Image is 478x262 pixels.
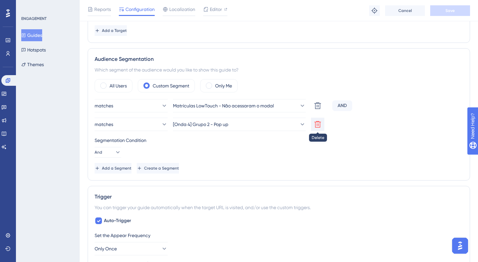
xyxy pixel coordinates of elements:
div: Segmentation Condition [95,136,463,144]
label: All Users [110,82,127,90]
button: Add a Target [95,25,127,36]
iframe: UserGuiding AI Assistant Launcher [450,236,470,256]
button: Guides [21,29,42,41]
label: Custom Segment [153,82,189,90]
div: ENGAGEMENT [21,16,46,21]
button: Create a Segment [137,163,179,174]
button: Save [430,5,470,16]
button: Add a Segment [95,163,131,174]
label: Only Me [215,82,232,90]
button: Themes [21,59,44,70]
span: Only Once [95,245,117,253]
div: Audience Segmentation [95,55,463,63]
span: Configuration [125,5,155,13]
span: Reports [94,5,111,13]
div: Which segment of the audience would you like to show this guide to? [95,66,463,74]
span: Localization [169,5,195,13]
span: Add a Segment [102,166,131,171]
div: You can trigger your guide automatically when the target URL is visited, and/or use the custom tr... [95,203,463,211]
div: Trigger [95,193,463,201]
span: matches [95,102,113,110]
span: Editor [210,5,222,13]
button: Only Once [95,242,168,255]
div: Set the Appear Frequency [95,231,463,239]
button: matches [95,99,168,112]
span: Create a Segment [144,166,179,171]
div: AND [332,100,352,111]
button: [Onda 4] Grupo 2 - Pop up [173,118,306,131]
span: Matrículas LowTouch - Não acessaram o modal [173,102,274,110]
span: Add a Target [102,28,127,33]
button: And [95,147,121,158]
button: Cancel [385,5,425,16]
span: [Onda 4] Grupo 2 - Pop up [173,120,228,128]
button: Matrículas LowTouch - Não acessaram o modal [173,99,306,112]
button: Hotspots [21,44,46,56]
span: Save [445,8,455,13]
span: Auto-Trigger [104,217,131,225]
span: And [95,150,102,155]
span: Cancel [398,8,412,13]
button: matches [95,118,168,131]
span: matches [95,120,113,128]
span: Need Help? [16,2,41,10]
